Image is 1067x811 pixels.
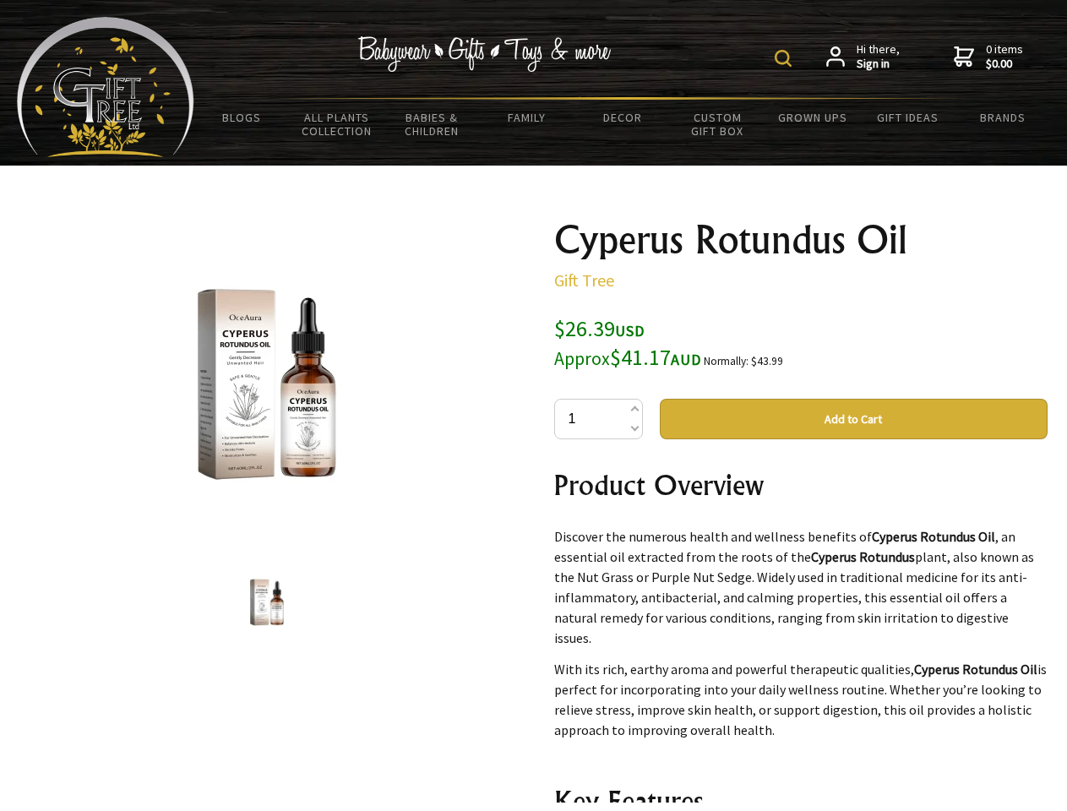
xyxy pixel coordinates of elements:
[554,314,701,371] span: $26.39 $41.17
[235,570,299,634] img: Cyperus Rotundus Oil
[384,100,480,149] a: Babies & Children
[554,526,1048,648] p: Discover the numerous health and wellness benefits of , an essential oil extracted from the roots...
[860,100,955,135] a: Gift Ideas
[765,100,860,135] a: Grown Ups
[554,220,1048,260] h1: Cyperus Rotundus Oil
[872,528,995,545] strong: Cyperus Rotundus Oil
[955,100,1051,135] a: Brands
[954,42,1023,72] a: 0 items$0.00
[554,269,614,291] a: Gift Tree
[826,42,900,72] a: Hi there,Sign in
[574,100,670,135] a: Decor
[554,465,1048,505] h2: Product Overview
[135,253,399,516] img: Cyperus Rotundus Oil
[671,350,701,369] span: AUD
[857,42,900,72] span: Hi there,
[554,347,610,370] small: Approx
[554,659,1048,740] p: With its rich, earthy aroma and powerful therapeutic qualities, is perfect for incorporating into...
[986,41,1023,72] span: 0 items
[290,100,385,149] a: All Plants Collection
[194,100,290,135] a: BLOGS
[986,57,1023,72] strong: $0.00
[670,100,765,149] a: Custom Gift Box
[615,321,645,340] span: USD
[914,661,1037,678] strong: Cyperus Rotundus Oil
[704,354,783,368] small: Normally: $43.99
[811,548,915,565] strong: Cyperus Rotundus
[17,17,194,157] img: Babyware - Gifts - Toys and more...
[480,100,575,135] a: Family
[358,36,612,72] img: Babywear - Gifts - Toys & more
[660,399,1048,439] button: Add to Cart
[775,50,792,67] img: product search
[857,57,900,72] strong: Sign in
